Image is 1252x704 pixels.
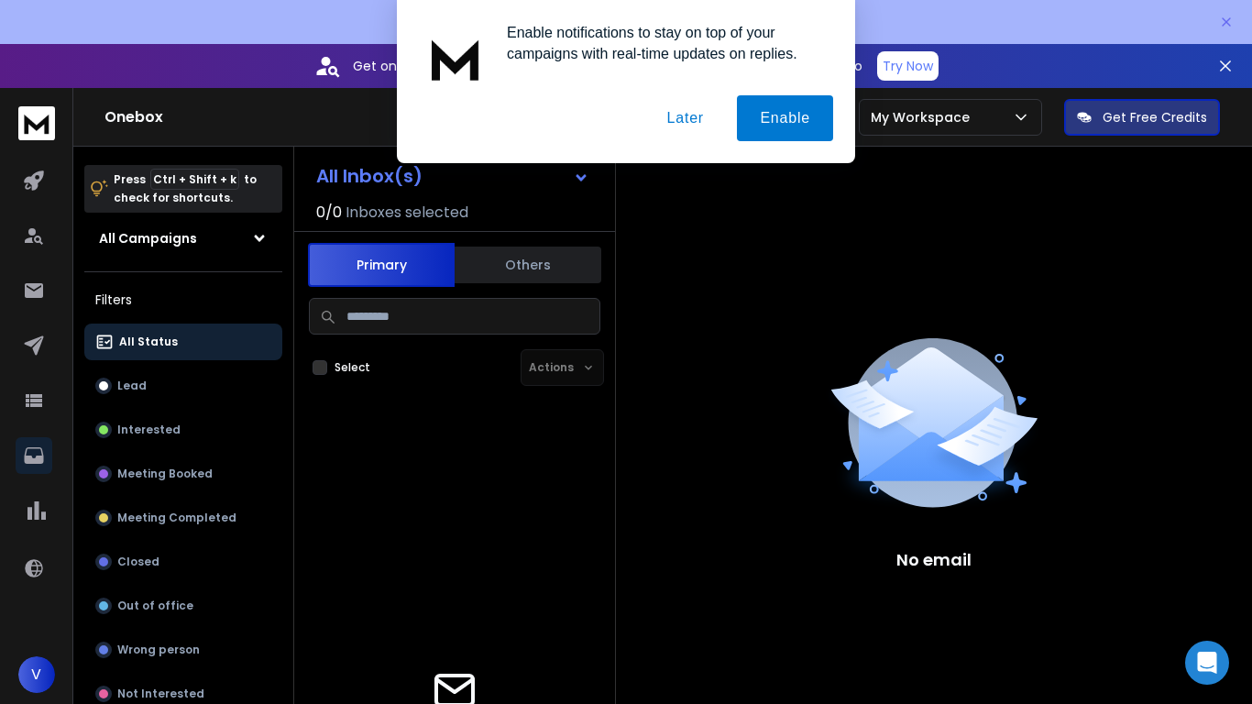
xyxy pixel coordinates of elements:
p: Out of office [117,599,193,613]
button: All Status [84,324,282,360]
button: Enable [737,95,833,141]
h1: All Inbox(s) [316,167,423,185]
button: All Inbox(s) [302,158,604,194]
img: notification icon [419,22,492,95]
p: Interested [117,423,181,437]
h3: Filters [84,287,282,313]
p: Wrong person [117,643,200,657]
button: Primary [308,243,455,287]
button: V [18,656,55,693]
span: 0 / 0 [316,202,342,224]
label: Select [335,360,370,375]
button: Others [455,245,601,285]
p: Press to check for shortcuts. [114,170,257,207]
p: Closed [117,555,159,569]
button: Out of office [84,588,282,624]
h3: Inboxes selected [346,202,468,224]
button: Interested [84,412,282,448]
p: Lead [117,379,147,393]
h1: All Campaigns [99,229,197,247]
button: All Campaigns [84,220,282,257]
button: Meeting Booked [84,456,282,492]
button: Later [643,95,726,141]
button: Wrong person [84,632,282,668]
p: Meeting Booked [117,467,213,481]
span: Ctrl + Shift + k [150,169,239,190]
p: All Status [119,335,178,349]
div: Enable notifications to stay on top of your campaigns with real-time updates on replies. [492,22,833,64]
p: Meeting Completed [117,511,236,525]
div: Open Intercom Messenger [1185,641,1229,685]
button: Meeting Completed [84,500,282,536]
button: Lead [84,368,282,404]
button: Closed [84,544,282,580]
p: Not Interested [117,687,204,701]
p: No email [896,547,972,573]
